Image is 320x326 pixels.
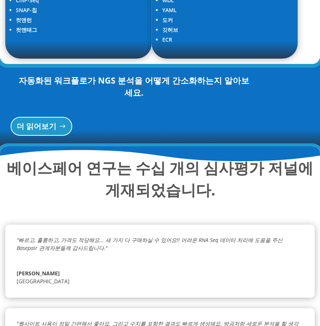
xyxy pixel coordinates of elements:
font: 더 읽어보기 [17,121,56,131]
iframe: 드리프트 위젯 채팅 컨트롤러 [282,288,311,317]
font: SNAP-칩 [16,6,37,14]
font: 도커 [162,16,173,23]
font: 베이스페어 연구는 수십 개의 심사평가 저널에 게재되었습니다. [7,157,313,200]
font: [PERSON_NAME] [17,270,60,277]
font: "빠르고, 훌륭하고, 가격도 적당해요... 세 가지 다 구매하실 수 있어요!! 어려운 RNA Seq 데이터 처리에 도움을 주신 Basepair 관계자분들께 감사드립니다." [17,236,283,251]
font: 자동화된 워크플로가 NGS 분석을 어떻게 간소화하는지 알아보세요. [19,75,249,98]
font: 컷앤런 [16,16,32,23]
a: 더 읽어보기 [11,117,72,136]
font: ECR [162,36,172,43]
font: 컷앤태그 [16,26,37,33]
font: 깃허브 [162,26,178,33]
font: YAML [162,6,177,14]
font: [GEOGRAPHIC_DATA] [17,278,70,285]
